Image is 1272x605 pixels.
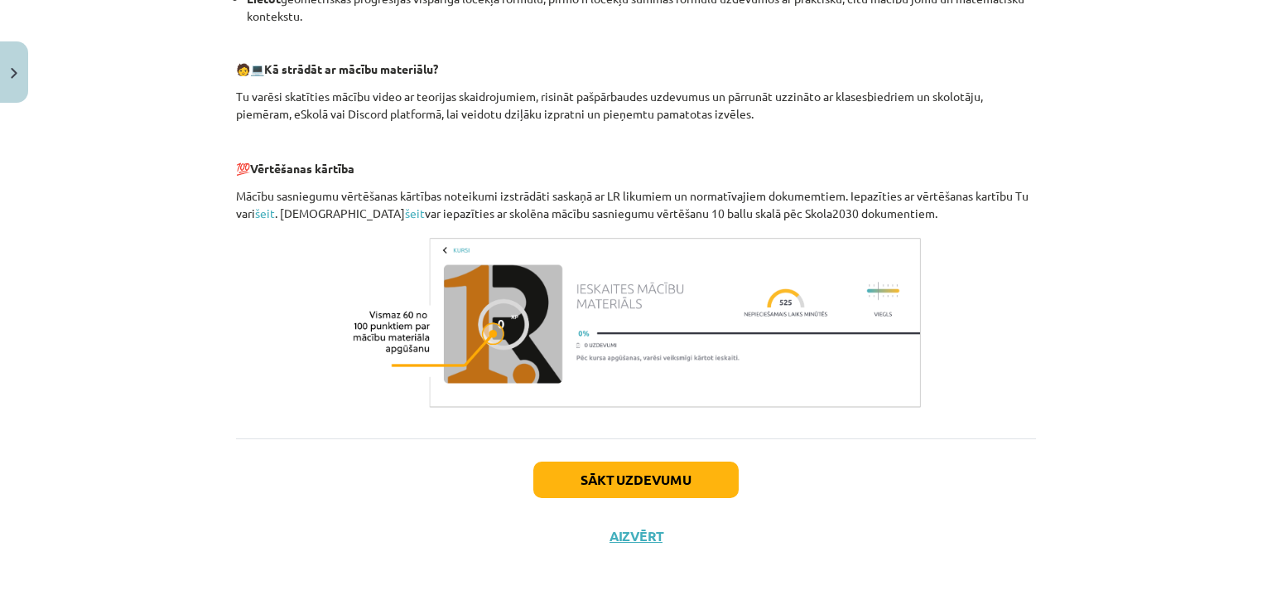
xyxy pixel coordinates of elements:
p: 🧑 💻 [236,60,1036,78]
p: Tu varēsi skatīties mācību video ar teorijas skaidrojumiem, risināt pašpārbaudes uzdevumus un pār... [236,88,1036,123]
button: Sākt uzdevumu [533,462,739,498]
img: icon-close-lesson-0947bae3869378f0d4975bcd49f059093ad1ed9edebbc8119c70593378902aed.svg [11,68,17,79]
p: Mācību sasniegumu vērtēšanas kārtības noteikumi izstrādāti saskaņā ar LR likumiem un normatīvajie... [236,187,1036,222]
a: šeit [255,206,275,220]
b: Kā strādāt ar mācību materiālu? [264,61,438,76]
button: Aizvērt [605,528,667,544]
p: 💯 [236,160,1036,177]
b: Vērtēšanas kārtība [250,161,354,176]
a: šeit [405,206,425,220]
